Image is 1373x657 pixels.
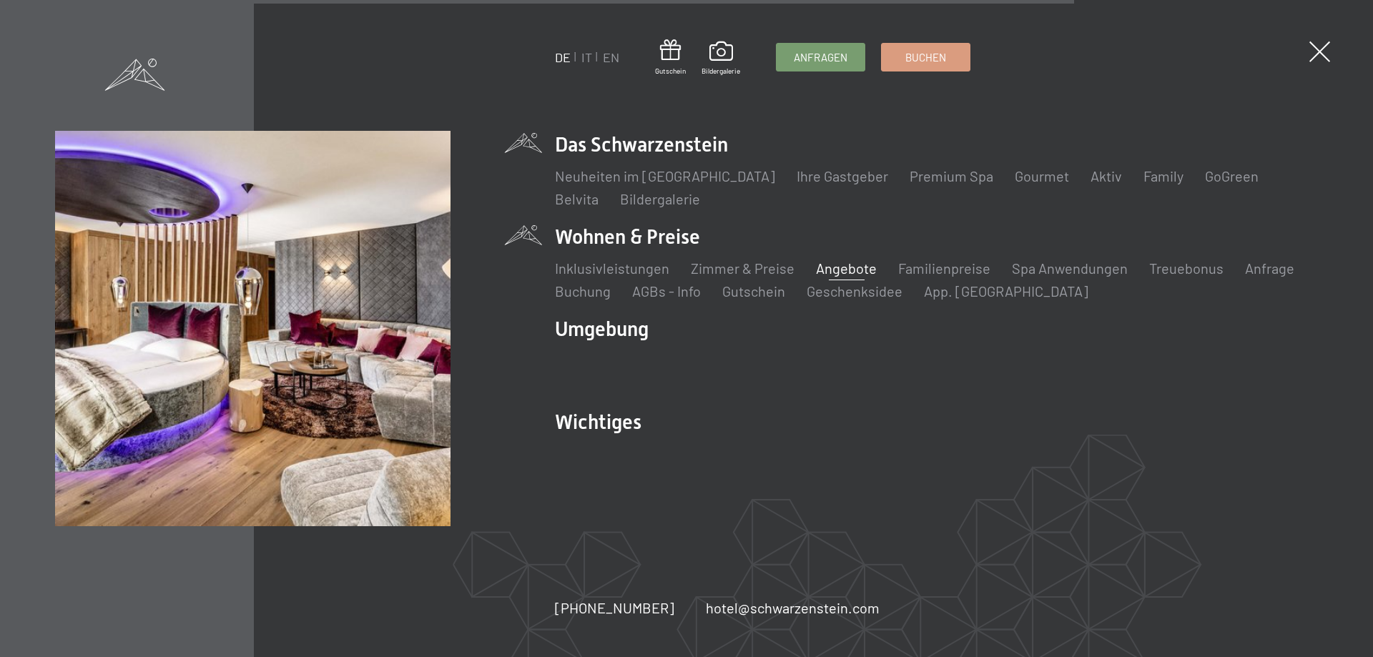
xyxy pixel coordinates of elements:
[555,49,571,65] a: DE
[722,282,785,300] a: Gutschein
[924,282,1088,300] a: App. [GEOGRAPHIC_DATA]
[691,260,794,277] a: Zimmer & Preise
[1012,260,1128,277] a: Spa Anwendungen
[555,599,674,616] span: [PHONE_NUMBER]
[702,41,740,76] a: Bildergalerie
[581,49,592,65] a: IT
[816,260,877,277] a: Angebote
[794,50,847,65] span: Anfragen
[1205,167,1259,184] a: GoGreen
[777,44,865,71] a: Anfragen
[702,66,740,76] span: Bildergalerie
[655,66,686,76] span: Gutschein
[1143,167,1183,184] a: Family
[905,50,946,65] span: Buchen
[910,167,993,184] a: Premium Spa
[655,39,686,76] a: Gutschein
[555,598,674,618] a: [PHONE_NUMBER]
[1091,167,1122,184] a: Aktiv
[706,598,880,618] a: hotel@schwarzenstein.com
[555,190,599,207] a: Belvita
[555,167,775,184] a: Neuheiten im [GEOGRAPHIC_DATA]
[898,260,990,277] a: Familienpreise
[555,260,669,277] a: Inklusivleistungen
[620,190,700,207] a: Bildergalerie
[797,167,888,184] a: Ihre Gastgeber
[882,44,970,71] a: Buchen
[1245,260,1294,277] a: Anfrage
[807,282,902,300] a: Geschenksidee
[1149,260,1224,277] a: Treuebonus
[632,282,701,300] a: AGBs - Info
[603,49,619,65] a: EN
[555,282,611,300] a: Buchung
[1015,167,1069,184] a: Gourmet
